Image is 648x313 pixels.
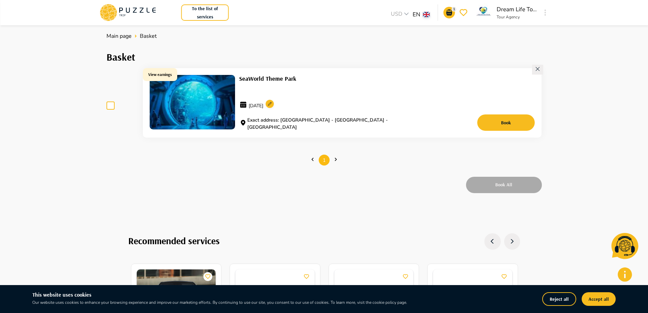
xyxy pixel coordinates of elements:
[389,10,413,20] div: USD
[497,5,537,14] p: Dream Life Tour
[128,233,220,249] h6: Recommended services
[500,272,509,281] button: card_icons
[582,292,616,306] button: Accept all
[181,4,229,21] button: To the list of services
[239,116,438,131] p: Exact address: [GEOGRAPHIC_DATA] - [GEOGRAPHIC_DATA] - [GEOGRAPHIC_DATA]
[239,75,438,82] h1: SeaWorld Theme Park
[474,3,493,21] img: profile_picture PuzzleTrip
[106,32,132,40] a: Main page
[330,156,341,164] a: Next page
[401,272,410,281] button: card_icons
[477,114,535,131] button: book-submit-button
[302,272,311,281] button: card_icons
[307,156,318,164] a: Previous page
[140,32,157,40] span: Basket
[239,98,438,113] p: [DATE]
[32,291,441,299] h6: This website uses cookies
[458,7,469,18] button: go-to-wishlist-submit-button
[148,72,172,77] h1: View earnings
[106,51,542,63] h1: Basket
[413,10,420,19] p: EN
[154,150,494,170] ul: Pagination
[32,299,441,306] p: Our website uses cookies to enhance your browsing experience and improve our marketing efforts. B...
[203,272,212,281] button: card_icons
[542,292,576,306] button: Reject all
[150,75,235,129] img: booking PuzzleTrip
[452,7,456,12] p: 1
[423,12,430,17] img: lang
[444,7,455,18] button: go-to-basket-submit-button
[106,25,542,40] nav: breadcrumb
[319,155,330,166] a: Page 1 is your current page
[497,14,537,20] p: Tour Agency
